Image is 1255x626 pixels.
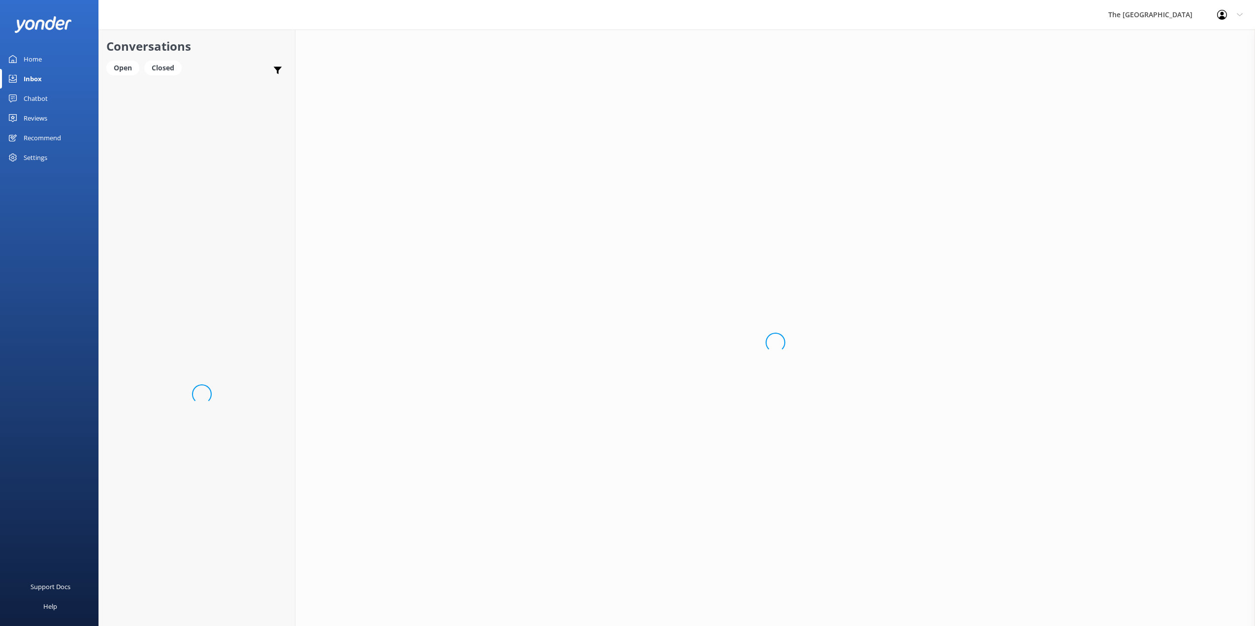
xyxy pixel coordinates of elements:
a: Closed [144,62,187,73]
div: Support Docs [31,577,70,596]
div: Recommend [24,128,61,148]
a: Open [106,62,144,73]
div: Inbox [24,69,42,89]
div: Chatbot [24,89,48,108]
div: Reviews [24,108,47,128]
div: Closed [144,61,182,75]
div: Home [24,49,42,69]
div: Open [106,61,139,75]
div: Help [43,596,57,616]
img: yonder-white-logo.png [15,16,71,32]
h2: Conversations [106,37,288,56]
div: Settings [24,148,47,167]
